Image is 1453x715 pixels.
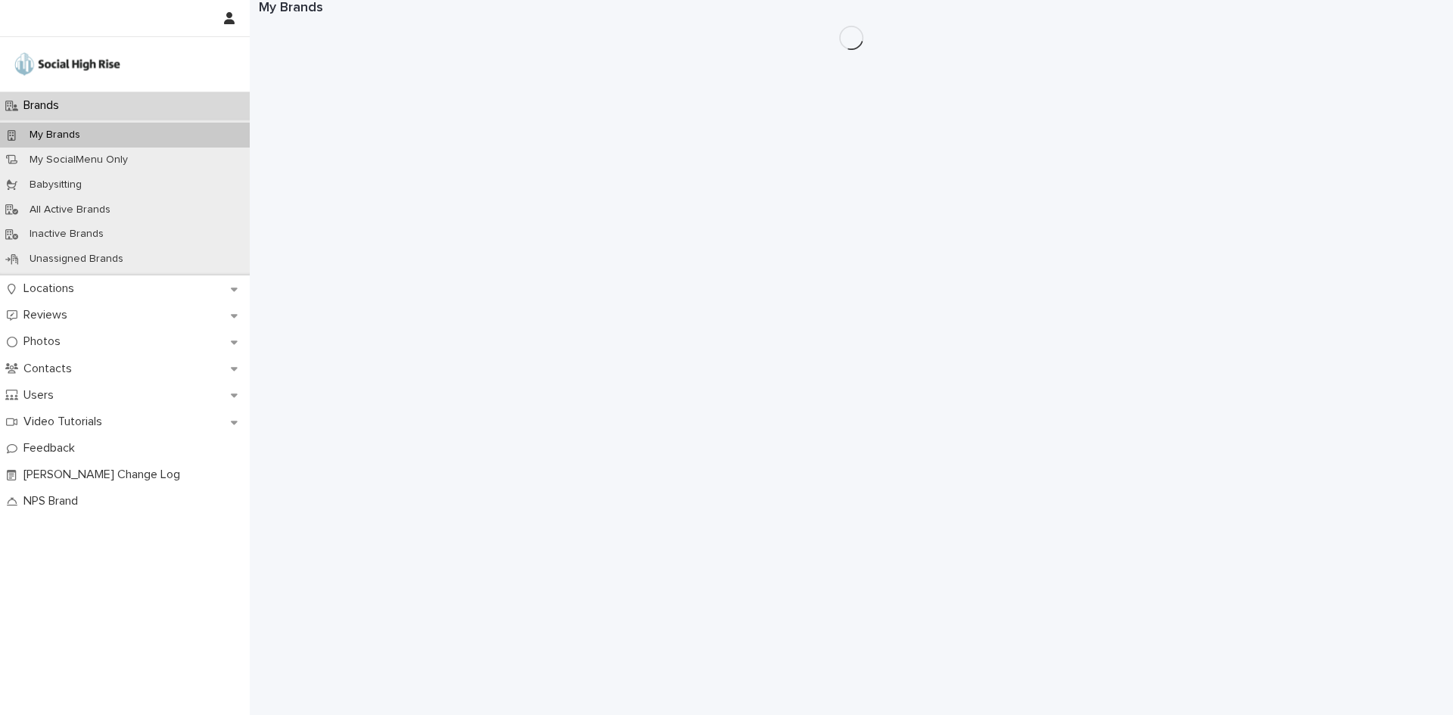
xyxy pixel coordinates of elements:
p: Feedback [17,441,87,455]
p: My SocialMenu Only [17,154,140,166]
p: Locations [17,281,86,296]
p: Reviews [17,308,79,322]
p: Photos [17,334,73,349]
p: Contacts [17,362,84,376]
p: Unassigned Brands [17,253,135,266]
p: [PERSON_NAME] Change Log [17,468,192,482]
p: Brands [17,98,71,113]
p: Babysitting [17,179,94,191]
p: Users [17,388,66,403]
p: NPS Brand [17,494,90,508]
p: My Brands [17,129,92,141]
p: Video Tutorials [17,415,114,429]
p: Inactive Brands [17,228,116,241]
img: o5DnuTxEQV6sW9jFYBBf [12,49,123,79]
p: All Active Brands [17,204,123,216]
